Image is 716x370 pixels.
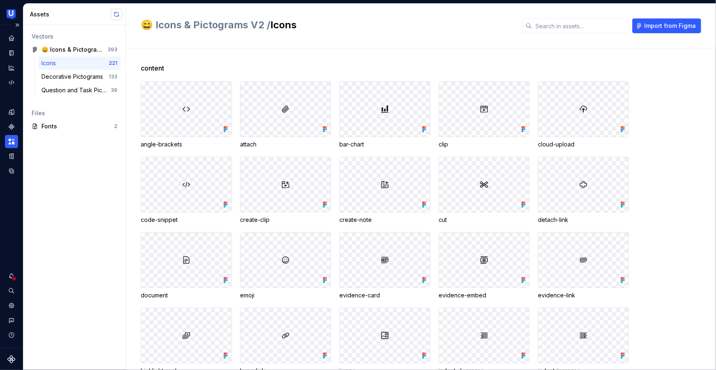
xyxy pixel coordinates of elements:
[5,299,18,312] a: Settings
[7,355,16,363] svg: Supernova Logo
[141,63,164,73] span: content
[5,32,18,45] a: Home
[141,291,232,299] div: document
[32,32,117,41] div: Vectors
[38,84,121,97] a: Question and Task Pictograms39
[439,216,530,224] div: cut
[141,216,232,224] div: code-snippet
[240,216,331,224] div: create-clip
[38,70,121,83] a: Decorative Pictograms133
[5,164,18,178] a: Data sources
[38,57,121,70] a: Icons221
[339,216,430,224] div: create-note
[141,140,232,148] div: angle-brackets
[41,59,59,67] div: Icons
[109,60,117,66] div: 221
[339,140,430,148] div: bar-chart
[11,19,23,31] button: Expand sidebar
[5,270,18,283] button: Notifications
[538,216,629,224] div: detach-link
[28,120,121,133] a: Fonts2
[5,135,18,148] a: Assets
[5,284,18,297] button: Search ⌘K
[108,46,117,53] div: 393
[5,105,18,119] a: Design tokens
[339,291,430,299] div: evidence-card
[538,140,629,148] div: cloud-upload
[5,314,18,327] button: Contact support
[109,73,117,80] div: 133
[5,150,18,163] a: Storybook stories
[41,46,103,54] div: 😄 Icons & Pictograms V2
[240,291,331,299] div: emoji
[5,61,18,74] a: Analytics
[439,291,530,299] div: evidence-embed
[7,9,16,19] img: 41adf70f-fc1c-4662-8e2d-d2ab9c673b1b.png
[114,123,117,130] div: 2
[5,120,18,133] a: Components
[30,10,111,18] div: Assets
[644,22,696,30] span: Import from Figma
[439,140,530,148] div: clip
[41,122,114,130] div: Fonts
[240,140,331,148] div: attach
[41,73,106,81] div: Decorative Pictograms
[32,109,117,117] div: Files
[532,18,629,33] input: Search in assets...
[141,19,270,31] span: 😄 Icons & Pictograms V2 /
[632,18,701,33] button: Import from Figma
[41,86,111,94] div: Question and Task Pictograms
[111,87,117,94] div: 39
[5,46,18,59] a: Documentation
[538,291,629,299] div: evidence-link
[5,76,18,89] a: Code automation
[28,43,121,56] a: 😄 Icons & Pictograms V2393
[141,18,512,32] h2: Icons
